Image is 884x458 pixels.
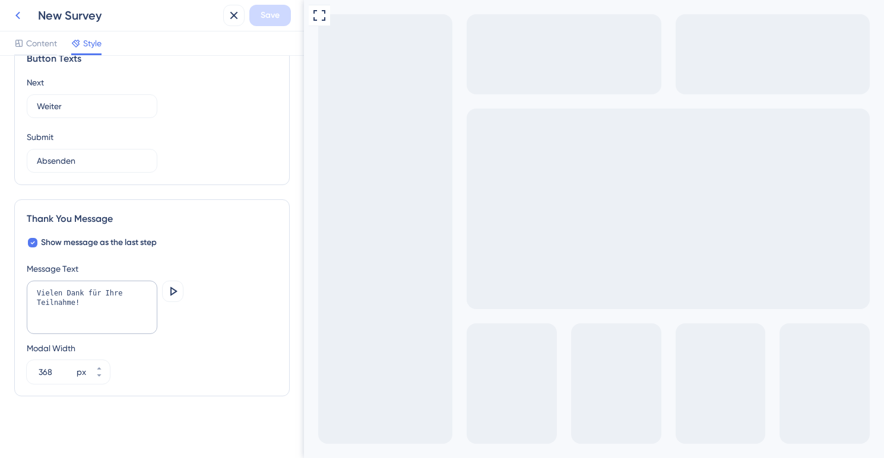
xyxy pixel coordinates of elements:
[27,52,277,66] div: Button Texts
[88,360,110,372] button: px
[26,36,57,50] span: Content
[27,75,277,90] div: Next
[77,365,86,379] div: px
[39,365,74,379] input: px
[88,372,110,384] button: px
[57,96,162,109] input: Ich denke...
[83,36,102,50] span: Style
[37,100,147,113] input: Type the value
[261,8,280,23] span: Save
[87,118,132,131] button: Submit survey
[38,7,218,24] div: New Survey
[27,262,277,276] div: Message Text
[14,58,209,87] div: Haben Sie Vorschläge, wie wir unser Produkt verbessern können?
[37,154,147,167] input: Type the value
[27,130,277,144] div: Submit
[27,281,157,334] textarea: Vielen Dank für Ihre Teilnahme!
[27,341,110,355] div: Modal Width
[41,236,157,250] span: Show message as the last step
[27,212,277,226] div: Thank You Message
[249,5,291,26] button: Save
